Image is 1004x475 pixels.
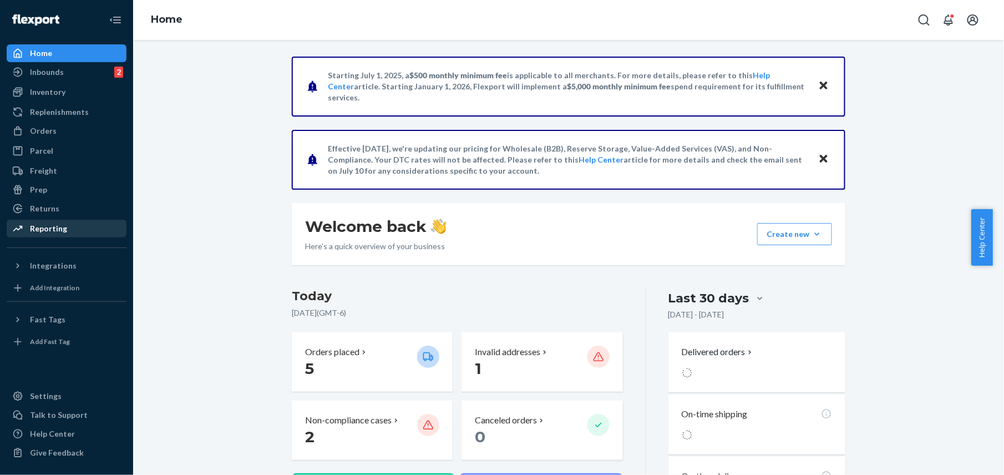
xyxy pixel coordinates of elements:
img: Flexport logo [12,14,59,26]
button: Integrations [7,257,126,275]
div: Add Integration [30,283,79,292]
span: 5 [305,359,314,378]
button: Talk to Support [7,406,126,424]
span: 0 [475,427,485,446]
a: Freight [7,162,126,180]
div: Give Feedback [30,447,84,458]
a: Prep [7,181,126,199]
p: On-time shipping [682,408,748,421]
button: Give Feedback [7,444,126,462]
a: Replenishments [7,103,126,121]
a: Parcel [7,142,126,160]
h1: Welcome back [305,216,447,236]
button: Close [817,78,831,94]
button: Open Search Box [913,9,935,31]
a: Reporting [7,220,126,238]
p: Canceled orders [475,414,537,427]
p: Orders placed [305,346,359,358]
div: Fast Tags [30,314,65,325]
span: $5,000 monthly minimum fee [567,82,671,91]
div: Talk to Support [30,410,88,421]
a: Orders [7,122,126,140]
div: Inventory [30,87,65,98]
button: Open account menu [962,9,984,31]
p: [DATE] - [DATE] [668,309,724,320]
h3: Today [292,287,623,305]
span: 2 [305,427,315,446]
div: Inbounds [30,67,64,78]
button: Create new [757,223,832,245]
div: Freight [30,165,57,176]
div: Prep [30,184,47,195]
span: Chat [24,8,47,18]
div: Returns [30,203,59,214]
a: Settings [7,387,126,405]
p: Effective [DATE], we're updating our pricing for Wholesale (B2B), Reserve Storage, Value-Added Se... [328,143,808,176]
p: Starting July 1, 2025, a is applicable to all merchants. For more details, please refer to this a... [328,70,808,103]
a: Home [151,13,182,26]
button: Close [817,151,831,168]
span: 1 [475,359,481,378]
div: Integrations [30,260,77,271]
button: Open notifications [937,9,960,31]
p: [DATE] ( GMT-6 ) [292,307,623,319]
button: Close Navigation [104,9,126,31]
a: Add Fast Tag [7,333,126,351]
a: Inventory [7,83,126,101]
p: Invalid addresses [475,346,540,358]
a: Help Center [7,425,126,443]
p: Non-compliance cases [305,414,392,427]
span: $500 monthly minimum fee [409,70,507,80]
div: Settings [30,391,62,402]
button: Orders placed 5 [292,332,453,392]
button: Invalid addresses 1 [462,332,622,392]
div: 2 [114,67,123,78]
a: Home [7,44,126,62]
a: Returns [7,200,126,218]
button: Delivered orders [682,346,754,358]
div: Help Center [30,428,75,439]
a: Help Center [579,155,623,164]
div: Add Fast Tag [30,337,70,346]
a: Inbounds2 [7,63,126,81]
p: Here’s a quick overview of your business [305,241,447,252]
button: Canceled orders 0 [462,401,622,460]
div: Parcel [30,145,53,156]
div: Orders [30,125,57,137]
div: Last 30 days [668,290,749,307]
div: Home [30,48,52,59]
button: Help Center [971,209,993,266]
div: Replenishments [30,107,89,118]
ol: breadcrumbs [142,4,191,36]
a: Add Integration [7,279,126,297]
div: Reporting [30,223,67,234]
img: hand-wave emoji [431,219,447,234]
button: Non-compliance cases 2 [292,401,453,460]
button: Fast Tags [7,311,126,329]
